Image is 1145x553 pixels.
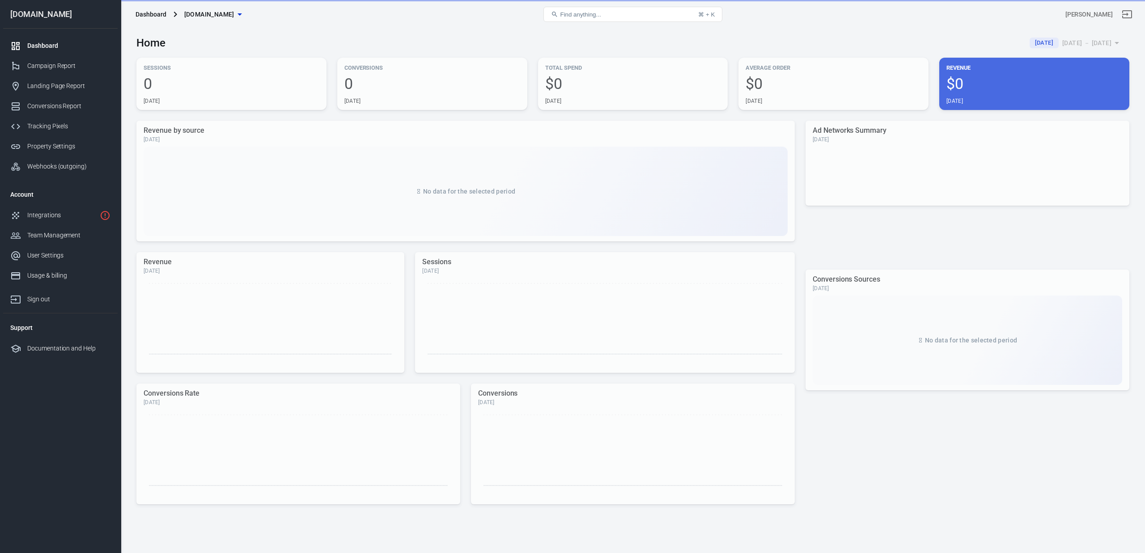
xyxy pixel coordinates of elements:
a: Property Settings [3,136,118,156]
div: Usage & billing [27,271,110,280]
a: Sign out [3,286,118,309]
h3: Home [136,37,165,49]
span: rabuhacoaching.com [184,9,234,20]
span: Find anything... [560,11,601,18]
div: Tracking Pixels [27,122,110,131]
a: Integrations [3,205,118,225]
a: Sign out [1116,4,1138,25]
a: Webhooks (outgoing) [3,156,118,177]
div: [DOMAIN_NAME] [3,10,118,18]
a: User Settings [3,245,118,266]
div: Documentation and Help [27,344,110,353]
div: Property Settings [27,142,110,151]
button: [DOMAIN_NAME] [181,6,245,23]
a: Dashboard [3,36,118,56]
div: ⌘ + K [698,11,715,18]
a: Tracking Pixels [3,116,118,136]
a: Usage & billing [3,266,118,286]
div: Team Management [27,231,110,240]
a: Team Management [3,225,118,245]
a: Landing Page Report [3,76,118,96]
svg: 1 networks not verified yet [100,210,110,221]
li: Support [3,317,118,338]
div: Landing Page Report [27,81,110,91]
div: User Settings [27,251,110,260]
a: Conversions Report [3,96,118,116]
div: Sign out [27,295,110,304]
div: Dashboard [136,10,166,19]
li: Account [3,184,118,205]
button: Find anything...⌘ + K [543,7,722,22]
a: Campaign Report [3,56,118,76]
div: Webhooks (outgoing) [27,162,110,171]
div: Dashboard [27,41,110,51]
div: Conversions Report [27,101,110,111]
div: Integrations [27,211,96,220]
div: Campaign Report [27,61,110,71]
div: Account id: upM9V45O [1065,10,1113,19]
